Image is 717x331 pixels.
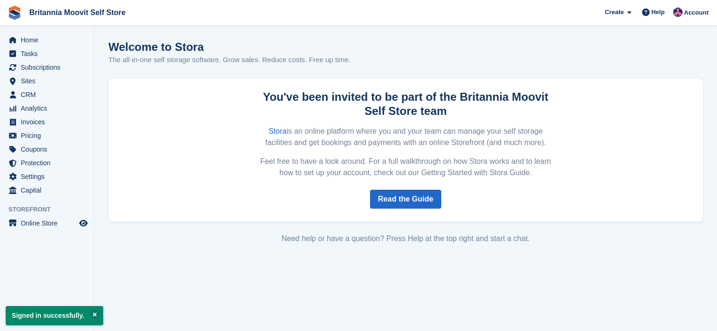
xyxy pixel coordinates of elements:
span: Online Store [21,217,77,230]
a: menu [5,170,89,183]
h1: Welcome to Stora [108,40,351,53]
span: Account [684,8,709,17]
strong: You've been invited to be part of the Britannia Moovit Self Store team [263,90,548,117]
a: menu [5,61,89,74]
span: Invoices [21,115,77,129]
span: Subscriptions [21,61,77,74]
a: menu [5,47,89,60]
a: menu [5,217,89,230]
a: menu [5,74,89,88]
span: Analytics [21,102,77,115]
span: Tasks [21,47,77,60]
img: stora-icon-8386f47178a22dfd0bd8f6a31ec36ba5ce8667c1dd55bd0f319d3a0aa187defe.svg [8,6,22,20]
a: menu [5,143,89,156]
span: Coupons [21,143,77,156]
a: menu [5,88,89,101]
img: Christopher Reeve [673,8,683,17]
a: menu [5,184,89,197]
span: Settings [21,170,77,183]
span: Protection [21,156,77,170]
a: menu [5,156,89,170]
span: Sites [21,74,77,88]
p: The all-in-one self storage software. Grow sales. Reduce costs. Free up time. [108,55,351,65]
span: Storefront [8,205,94,214]
a: menu [5,129,89,142]
a: Preview store [78,218,89,229]
div: Need help or have a question? Press Help at the top right and start a chat. [108,233,703,244]
a: menu [5,102,89,115]
span: Help [651,8,665,17]
a: Stora [269,127,287,135]
p: is an online platform where you and your team can manage your self storage facilities and get boo... [257,126,555,148]
p: Feel free to have a look around. For a full walkthrough on how Stora works and to learn how to se... [257,156,555,178]
a: Read the Guide [370,190,441,209]
p: Signed in successfully. [6,306,103,325]
a: Britannia Moovit Self Store [25,5,129,20]
span: Home [21,33,77,47]
a: menu [5,33,89,47]
span: Create [605,8,624,17]
a: menu [5,115,89,129]
span: Capital [21,184,77,197]
span: Pricing [21,129,77,142]
span: CRM [21,88,77,101]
